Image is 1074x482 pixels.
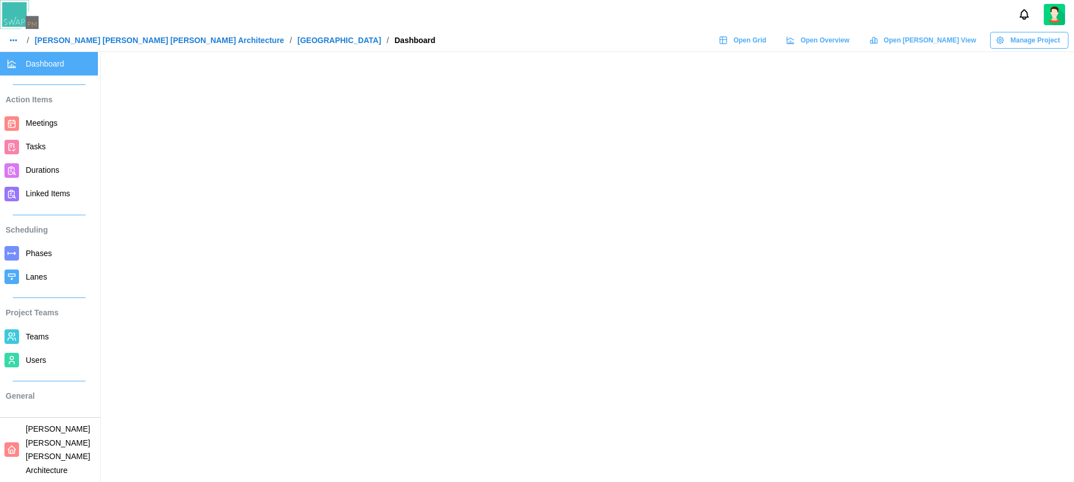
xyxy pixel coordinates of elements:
[713,32,775,49] a: Open Grid
[780,32,858,49] a: Open Overview
[27,36,29,44] div: /
[387,36,389,44] div: /
[1015,5,1034,24] button: Notifications
[1010,32,1060,48] span: Manage Project
[800,32,849,48] span: Open Overview
[26,356,46,365] span: Users
[990,32,1068,49] button: Manage Project
[26,424,90,475] span: [PERSON_NAME] [PERSON_NAME] [PERSON_NAME] Architecture
[298,36,381,44] a: [GEOGRAPHIC_DATA]
[1044,4,1065,25] img: 2Q==
[26,142,46,151] span: Tasks
[394,36,435,44] div: Dashboard
[290,36,292,44] div: /
[26,249,52,258] span: Phases
[26,272,47,281] span: Lanes
[864,32,984,49] a: Open [PERSON_NAME] View
[26,189,70,198] span: Linked Items
[1044,4,1065,25] a: Zulqarnain Khalil
[26,166,59,174] span: Durations
[26,59,64,68] span: Dashboard
[26,332,49,341] span: Teams
[884,32,976,48] span: Open [PERSON_NAME] View
[35,36,284,44] a: [PERSON_NAME] [PERSON_NAME] [PERSON_NAME] Architecture
[26,119,58,127] span: Meetings
[733,32,766,48] span: Open Grid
